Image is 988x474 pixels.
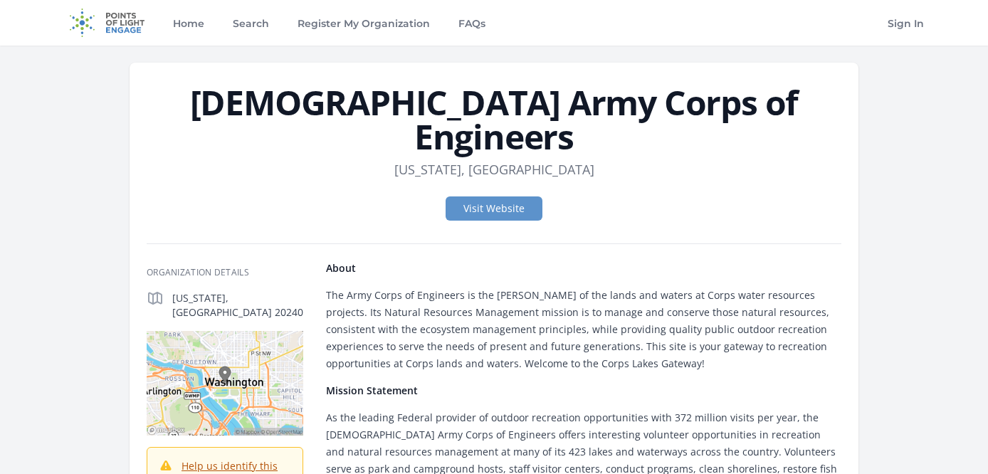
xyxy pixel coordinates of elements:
a: Visit Website [446,196,542,221]
h3: Organization Details [147,267,303,278]
h4: Mission Statement [326,384,841,398]
img: Map [147,331,303,436]
h4: About [326,261,841,275]
dd: [US_STATE], [GEOGRAPHIC_DATA] [394,159,594,179]
p: The Army Corps of Engineers is the [PERSON_NAME] of the lands and waters at Corps water resources... [326,287,841,372]
p: [US_STATE], [GEOGRAPHIC_DATA] 20240 [172,291,303,320]
h1: [DEMOGRAPHIC_DATA] Army Corps of Engineers [147,85,841,154]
